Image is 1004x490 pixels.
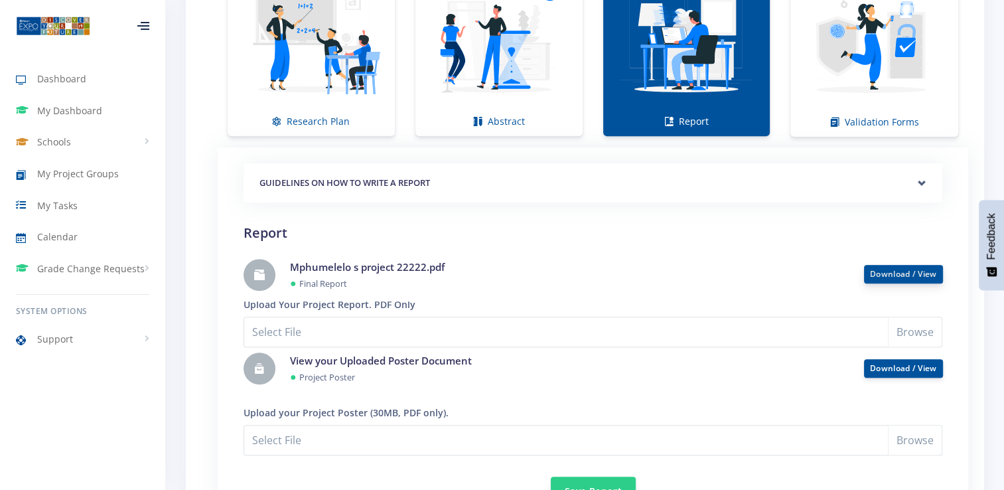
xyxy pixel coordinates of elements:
[37,262,145,276] span: Grade Change Requests
[259,177,926,190] h5: GUIDELINES ON HOW TO WRITE A REPORT
[16,15,90,37] img: ...
[37,332,73,346] span: Support
[870,268,937,280] a: Download / View
[37,72,86,86] span: Dashboard
[290,354,472,367] a: View your Uploaded Poster Document
[37,167,119,181] span: My Project Groups
[290,260,844,275] h4: Mphumelelo s project 22222.pdf
[979,200,1004,290] button: Feedback - Show survey
[37,135,71,149] span: Schools
[244,297,415,311] label: Upload Your Project Report. PDF Only
[864,265,943,284] button: Download / View
[299,371,355,383] small: Project Poster
[244,223,942,243] h2: Report
[299,278,347,289] small: Final Report
[290,369,297,384] span: ●
[244,406,449,420] label: Upload your Project Poster (30MB, PDF only).
[37,104,102,118] span: My Dashboard
[37,230,78,244] span: Calendar
[16,305,149,317] h6: System Options
[37,199,78,212] span: My Tasks
[290,276,297,290] span: ●
[864,359,943,378] button: Download / View
[985,213,997,260] span: Feedback
[870,363,937,374] a: Download / View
